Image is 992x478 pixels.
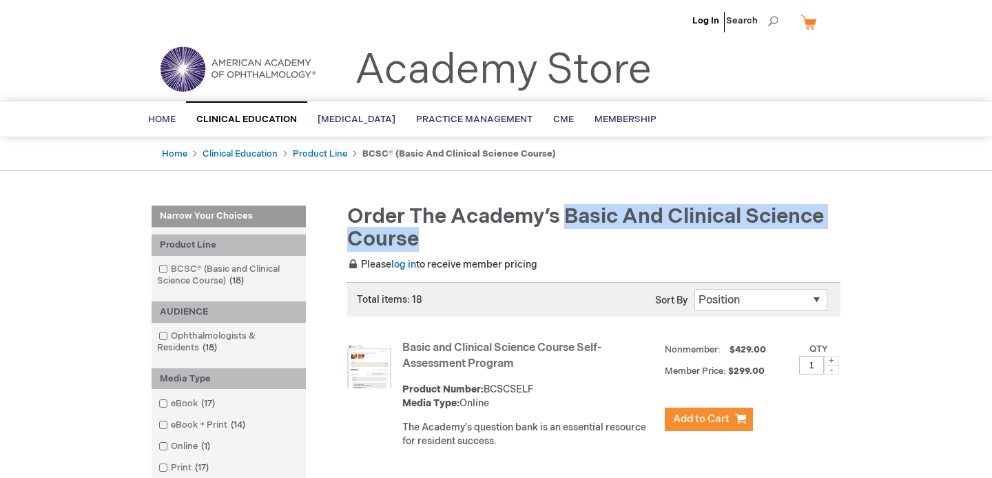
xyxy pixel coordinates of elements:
[728,366,767,377] span: $299.00
[595,114,657,125] span: Membership
[347,259,537,270] span: Please to receive member pricing
[155,461,214,475] a: Print17
[402,397,459,409] strong: Media Type:
[355,46,652,95] a: Academy Store
[416,114,533,125] span: Practice Management
[362,148,556,159] strong: BCSC® (Basic and Clinical Science Course)
[155,440,216,453] a: Online1
[727,344,768,355] span: $429.00
[809,343,828,355] label: Qty
[152,301,306,323] div: AUDIENCE
[799,356,824,375] input: Qty
[203,148,278,159] a: Clinical Education
[347,344,391,388] img: Basic and Clinical Science Course Self-Assessment Program
[152,235,306,256] div: Product Line
[402,421,658,448] div: The Academy's question bank is an essential resource for resident success.
[318,114,395,125] span: [MEDICAL_DATA]
[162,148,187,159] a: Home
[199,342,220,353] span: 18
[665,366,726,377] strong: Member Price:
[155,397,220,410] a: eBook17
[227,419,249,430] span: 14
[402,341,601,370] a: Basic and Clinical Science Course Self-Assessment Program
[196,114,297,125] span: Clinical Education
[198,398,218,409] span: 17
[665,408,753,431] button: Add to Cart
[347,204,824,252] span: Order the Academy’s Basic and Clinical Science Course
[726,7,778,34] span: Search
[673,412,730,426] span: Add to Cart
[155,419,251,432] a: eBook + Print14
[226,275,247,286] span: 18
[148,114,176,125] span: Home
[152,368,306,390] div: Media Type
[665,341,721,359] strong: Nonmember:
[553,114,574,125] span: CME
[402,384,484,395] strong: Product Number:
[198,441,214,452] span: 1
[293,148,347,159] a: Product Line
[152,206,306,228] strong: Narrow Your Choices
[357,294,422,306] span: Total items: 18
[402,383,658,410] div: BCSCSELF Online
[655,295,688,306] label: Sort By
[391,259,416,270] a: log in
[692,15,719,26] a: Log In
[155,330,302,355] a: Ophthalmologists & Residents18
[155,263,302,288] a: BCSC® (Basic and Clinical Science Course)18
[192,462,212,473] span: 17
